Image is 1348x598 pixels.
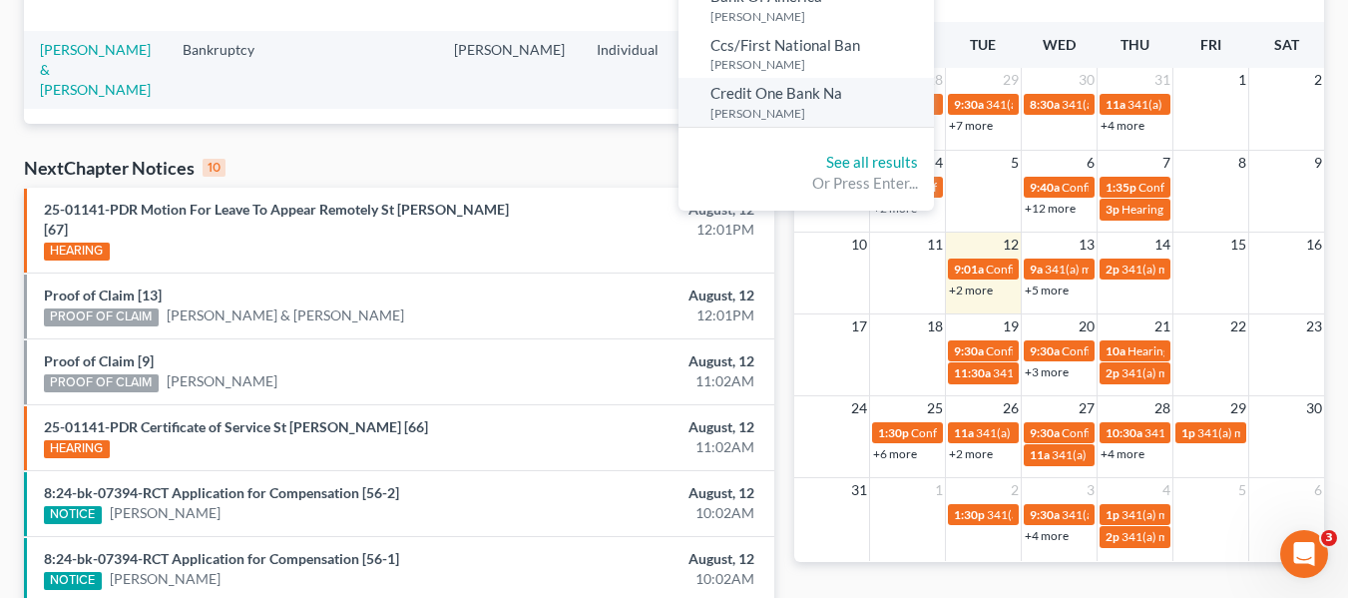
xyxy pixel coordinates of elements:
span: 4 [1160,478,1172,502]
div: 12:01PM [531,220,754,240]
span: 2p [1106,262,1120,277]
span: 2p [1106,365,1120,380]
span: 23 [1304,314,1324,338]
a: [PERSON_NAME] [110,503,221,523]
a: +6 more [873,446,917,461]
span: 341(a) meeting for [PERSON_NAME] [1062,507,1254,522]
span: 2 [1312,68,1324,92]
div: 11:02AM [531,437,754,457]
span: 5 [1236,478,1248,502]
span: Wed [1043,36,1076,53]
a: [PERSON_NAME] & [PERSON_NAME] [40,41,151,98]
span: 8:30a [1030,97,1060,112]
a: 25-01141-PDR Certificate of Service St [PERSON_NAME] [66] [44,418,428,435]
span: Confirmation Hearing for [PERSON_NAME] [1062,180,1290,195]
a: +7 more [949,118,993,133]
span: 341(a) meeting for [PERSON_NAME] [976,425,1168,440]
div: August, 12 [531,549,754,569]
span: 28 [925,68,945,92]
span: 22 [1228,314,1248,338]
span: 11a [954,425,974,440]
span: 31 [849,478,869,502]
a: +5 more [1025,283,1069,298]
span: 11 [925,233,945,257]
div: PROOF OF CLAIM [44,374,159,392]
span: 341(a) meeting for [PERSON_NAME] [1122,262,1314,277]
span: 9:30a [1030,425,1060,440]
span: 9:30a [954,343,984,358]
a: Proof of Claim [13] [44,287,162,303]
span: 18 [925,314,945,338]
a: Proof of Claim [9] [44,352,154,369]
span: Sat [1274,36,1299,53]
span: Credit One Bank Na [710,84,842,102]
span: 8 [1236,151,1248,175]
a: Ccs/First National Ban[PERSON_NAME] [678,30,934,79]
a: 25-01141-PDR Motion For Leave To Appear Remotely St [PERSON_NAME] [67] [44,201,509,238]
a: +3 more [1025,364,1069,379]
div: 11:02AM [531,371,754,391]
a: 8:24-bk-07394-RCT Application for Compensation [56-2] [44,484,399,501]
span: 7 [1160,151,1172,175]
td: Bankruptcy [167,31,291,108]
span: 5 [1009,151,1021,175]
span: 31 [1152,68,1172,92]
div: 10:02AM [531,569,754,589]
span: Tue [970,36,996,53]
div: August, 12 [531,286,754,305]
span: 341(a) meeting for [PERSON_NAME] [1127,97,1320,112]
div: 10:02AM [531,503,754,523]
span: 341(a) meeting for [PERSON_NAME] [986,97,1178,112]
div: NOTICE [44,572,102,590]
span: 2p [1106,529,1120,544]
a: +2 more [949,283,993,298]
span: 3 [1085,478,1097,502]
td: FLMB [674,31,772,108]
span: 6 [1312,478,1324,502]
span: 17 [849,314,869,338]
span: 4 [933,151,945,175]
span: 1p [1181,425,1195,440]
span: 10 [849,233,869,257]
span: 30 [1304,396,1324,420]
span: 11:30a [954,365,991,380]
small: [PERSON_NAME] [710,8,929,25]
span: 1:30p [878,425,909,440]
span: Confirmation hearing for [PERSON_NAME] [911,425,1137,440]
span: 10a [1106,343,1125,358]
span: 9 [1312,151,1324,175]
a: [PERSON_NAME] [167,371,277,391]
div: August, 12 [531,483,754,503]
span: 27 [1077,396,1097,420]
span: 2 [1009,478,1021,502]
span: Fri [1200,36,1221,53]
span: 9:40a [1030,180,1060,195]
span: 12 [1001,233,1021,257]
small: [PERSON_NAME] [710,56,929,73]
a: +2 more [949,446,993,461]
a: 8:24-bk-07394-RCT Application for Compensation [56-1] [44,550,399,567]
a: +4 more [1025,528,1069,543]
span: 29 [1001,68,1021,92]
span: 9a [1030,262,1043,277]
span: 341(a) meeting for [PERSON_NAME] [987,507,1179,522]
div: NOTICE [44,506,102,524]
span: Thu [1121,36,1149,53]
span: 30 [1077,68,1097,92]
span: 1:35p [1106,180,1136,195]
div: August, 12 [531,417,754,437]
span: Confirmation hearing for [PERSON_NAME] [1062,425,1288,440]
a: [PERSON_NAME] [110,569,221,589]
span: 20 [1077,314,1097,338]
span: 9:01a [954,262,984,277]
div: Or Press Enter... [694,173,918,194]
span: 3p [1106,202,1120,217]
div: HEARING [44,243,110,261]
span: 28 [1152,396,1172,420]
div: August, 12 [531,200,754,220]
div: NextChapter Notices [24,156,225,180]
small: [PERSON_NAME] [710,105,929,122]
span: 3 [1321,530,1337,546]
span: 6 [1085,151,1097,175]
span: 11a [1106,97,1125,112]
